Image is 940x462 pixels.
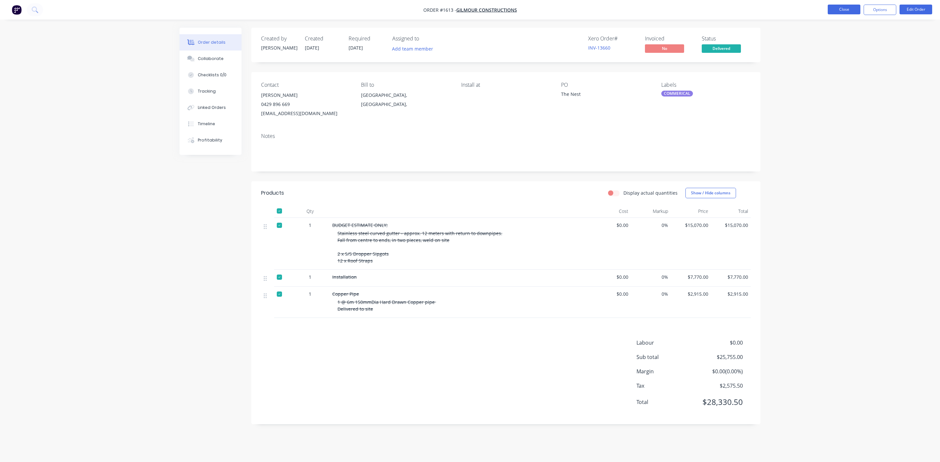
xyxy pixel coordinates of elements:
button: Add team member [389,44,437,53]
div: Invoiced [645,36,694,42]
div: [EMAIL_ADDRESS][DOMAIN_NAME] [261,109,351,118]
div: Products [261,189,284,197]
span: Labour [636,339,695,347]
span: 0% [634,222,668,229]
span: Installation [332,274,357,280]
button: Linked Orders [180,99,242,116]
button: Close [828,5,860,14]
div: Total [711,205,751,218]
button: Profitability [180,132,242,148]
span: $15,070.00 [713,222,748,229]
span: 0% [634,274,668,280]
span: Order #1613 - [423,7,456,13]
label: Display actual quantities [623,189,678,196]
span: Total [636,398,695,406]
span: $15,070.00 [673,222,708,229]
div: Checklists 0/0 [198,72,227,78]
div: Profitability [198,137,222,143]
div: Xero Order # [588,36,637,42]
span: $2,915.00 [713,291,748,297]
span: $0.00 [695,339,743,347]
div: Cost [591,205,631,218]
div: [PERSON_NAME] [261,44,297,51]
span: Stainless steel curved gutter - approx. 12 meters with return to downpipes. Fall from centre to e... [337,230,502,264]
button: Collaborate [180,51,242,67]
span: [DATE] [305,45,319,51]
button: Tracking [180,83,242,99]
div: Status [702,36,751,42]
button: Add team member [392,44,437,53]
span: BUDGET ESTIMATE ONLY; [332,222,388,228]
span: Margin [636,367,695,375]
button: Edit Order [900,5,932,14]
span: $0.00 [593,222,628,229]
span: $0.00 [593,291,628,297]
span: Tax [636,382,695,390]
div: Tracking [198,88,216,94]
span: $7,770.00 [673,274,708,280]
div: Labels [661,82,751,88]
div: Notes [261,133,751,139]
div: Assigned to [392,36,458,42]
div: Contact [261,82,351,88]
a: INV-13660 [588,45,610,51]
div: 0429 896 669 [261,100,351,109]
span: $2,915.00 [673,291,708,297]
button: Options [864,5,896,15]
span: $7,770.00 [713,274,748,280]
button: Show / Hide columns [685,188,736,198]
div: Linked Orders [198,105,226,111]
button: Order details [180,34,242,51]
span: $28,330.50 [695,396,743,408]
div: [PERSON_NAME]0429 896 669[EMAIL_ADDRESS][DOMAIN_NAME] [261,91,351,118]
span: No [645,44,684,52]
div: The Nest [561,91,643,100]
div: [GEOGRAPHIC_DATA], [GEOGRAPHIC_DATA], [361,91,450,112]
a: Gilmour Constructions [456,7,517,13]
span: 1 @ 6m 150mmDia Hard Drawn Copper pipe Delivered to site [337,299,436,312]
button: Timeline [180,116,242,132]
span: $0.00 [593,274,628,280]
div: [PERSON_NAME] [261,91,351,100]
span: Delivered [702,44,741,52]
div: PO [561,82,650,88]
span: 0% [634,291,668,297]
span: $0.00 ( 0.00 %) [695,367,743,375]
span: [DATE] [349,45,363,51]
div: [GEOGRAPHIC_DATA], [GEOGRAPHIC_DATA], [361,91,450,109]
img: Factory [12,5,22,15]
div: Bill to [361,82,450,88]
span: $2,575.50 [695,382,743,390]
button: Checklists 0/0 [180,67,242,83]
span: 1 [309,222,311,229]
div: Markup [631,205,671,218]
div: Collaborate [198,56,224,62]
div: Timeline [198,121,215,127]
div: Qty [290,205,330,218]
div: Created by [261,36,297,42]
div: Install at [461,82,551,88]
button: Delivered [702,44,741,54]
span: $25,755.00 [695,353,743,361]
span: Sub total [636,353,695,361]
div: Order details [198,39,226,45]
span: 1 [309,291,311,297]
div: Created [305,36,341,42]
span: Copper Pipe [332,291,359,297]
div: Price [671,205,711,218]
div: COMMERICAL [661,91,693,97]
div: Required [349,36,384,42]
span: 1 [309,274,311,280]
